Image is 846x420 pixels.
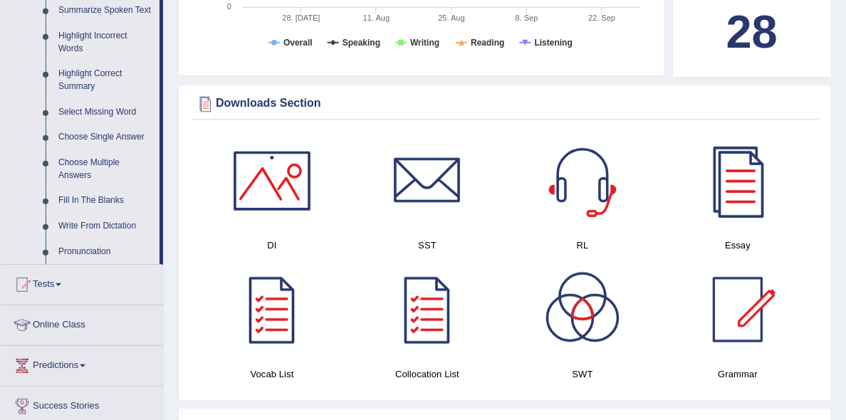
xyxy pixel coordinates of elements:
[52,125,160,150] a: Choose Single Answer
[52,214,160,239] a: Write From Dictation
[52,61,160,99] a: Highlight Correct Summary
[343,38,380,48] tspan: Speaking
[357,367,498,382] h4: Collocation List
[726,6,778,58] b: 28
[202,367,343,382] h4: Vocab List
[52,239,160,265] a: Pronunciation
[512,238,653,253] h4: RL
[363,14,390,22] tspan: 11. Aug
[667,238,808,253] h4: Essay
[1,346,163,382] a: Predictions
[1,305,163,341] a: Online Class
[410,38,439,48] tspan: Writing
[283,38,313,48] tspan: Overall
[282,14,320,22] tspan: 28. [DATE]
[535,38,573,48] tspan: Listening
[202,238,343,253] h4: DI
[52,23,160,61] a: Highlight Incorrect Words
[357,238,498,253] h4: SST
[471,38,504,48] tspan: Reading
[194,93,815,115] div: Downloads Section
[438,14,464,22] tspan: 25. Aug
[52,100,160,125] a: Select Missing Word
[667,367,808,382] h4: Grammar
[588,14,615,22] tspan: 22. Sep
[227,2,231,11] text: 0
[516,14,538,22] tspan: 8. Sep
[52,188,160,214] a: Fill In The Blanks
[512,367,653,382] h4: SWT
[52,150,160,188] a: Choose Multiple Answers
[1,265,163,300] a: Tests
